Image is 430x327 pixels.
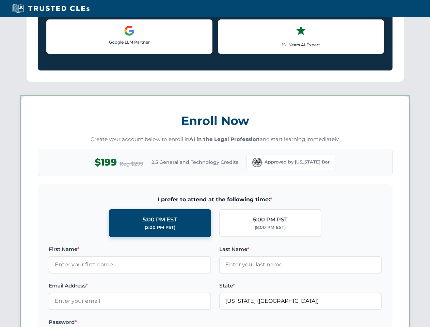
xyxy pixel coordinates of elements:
label: State [219,282,382,290]
p: 15+ Years AI Expert [224,42,378,48]
strong: AI in the Legal Profession [189,136,260,142]
span: $199 [95,155,117,170]
img: Trusted CLEs [10,3,92,14]
span: I prefer to attend at the following time: [49,195,382,204]
label: Last Name [219,245,382,253]
span: Reg $299 [120,160,143,168]
input: Florida (FL) [219,293,382,310]
input: Enter your first name [49,256,211,273]
input: Enter your last name [219,256,382,273]
label: Password [49,318,211,326]
span: Approved by [US_STATE] Bar [265,159,330,166]
h3: Enroll Now [38,110,393,131]
span: 2.5 General and Technology Credits [152,158,238,166]
input: Enter your email [49,293,211,310]
label: Email Address [49,282,211,290]
div: (2:00 PM PST) [145,224,175,231]
div: 5:00 PM EST [143,215,177,224]
div: (8:00 PM EST) [255,224,286,231]
p: Create your account below to enroll in and start learning immediately. [38,136,393,143]
label: First Name [49,245,211,253]
img: Florida Bar [252,158,262,167]
img: Google [124,25,135,36]
p: Google LLM Partner [52,39,207,45]
div: 5:00 PM PST [253,215,288,224]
